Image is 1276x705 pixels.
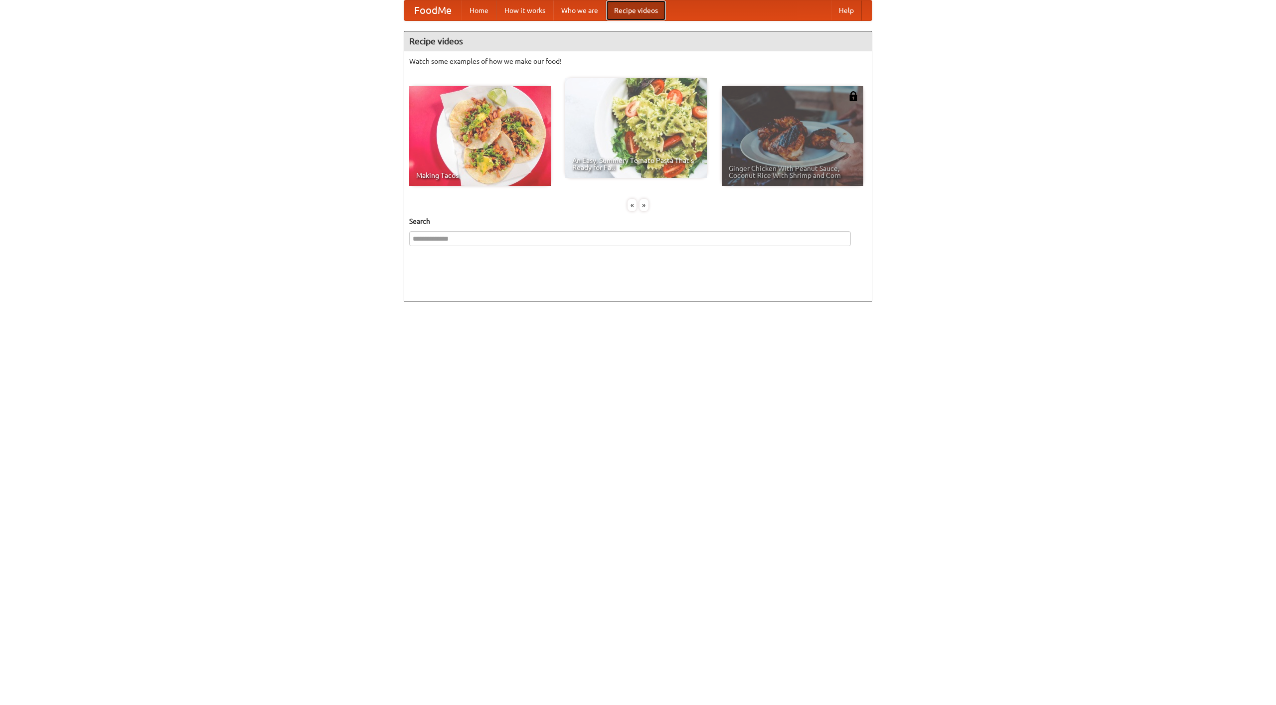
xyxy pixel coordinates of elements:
a: Help [831,0,862,20]
span: Making Tacos [416,172,544,179]
a: How it works [496,0,553,20]
h4: Recipe videos [404,31,872,51]
a: Recipe videos [606,0,666,20]
a: FoodMe [404,0,462,20]
div: « [628,199,637,211]
span: An Easy, Summery Tomato Pasta That's Ready for Fall [572,157,700,171]
a: Home [462,0,496,20]
a: An Easy, Summery Tomato Pasta That's Ready for Fall [565,78,707,178]
img: 483408.png [848,91,858,101]
a: Who we are [553,0,606,20]
p: Watch some examples of how we make our food! [409,56,867,66]
div: » [639,199,648,211]
h5: Search [409,216,867,226]
a: Making Tacos [409,86,551,186]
